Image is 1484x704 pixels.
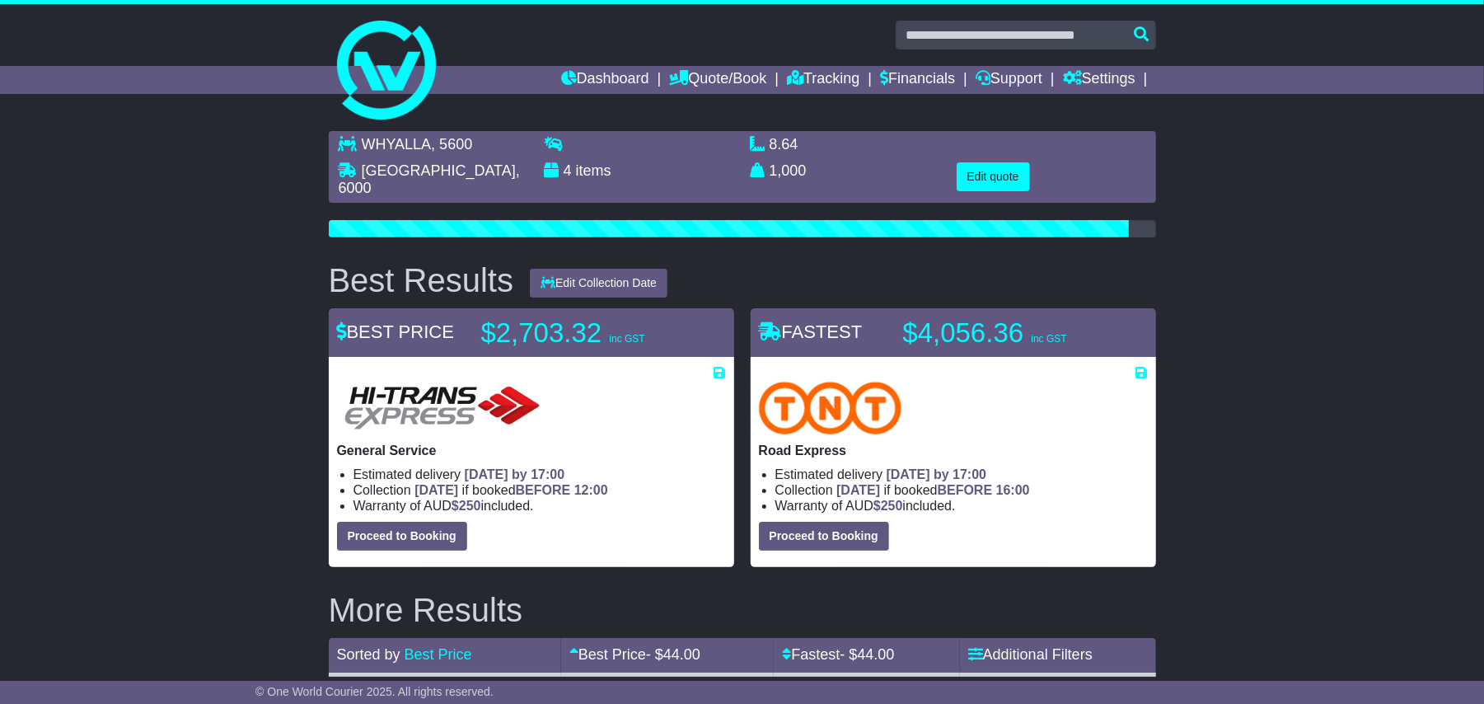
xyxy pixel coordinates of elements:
a: Best Price- $44.00 [569,646,700,663]
span: BEFORE [938,483,993,497]
p: $2,703.32 [481,317,687,350]
span: 4 [564,162,572,179]
span: [DATE] [414,483,458,497]
span: , 5600 [431,136,472,153]
a: Best Price [405,646,472,663]
span: inc GST [1031,333,1066,345]
button: Proceed to Booking [337,522,467,551]
span: [DATE] by 17:00 [887,467,987,481]
button: Edit quote [957,162,1030,191]
span: BEFORE [516,483,571,497]
p: $4,056.36 [903,317,1109,350]
a: Support [976,66,1042,94]
span: [GEOGRAPHIC_DATA] [362,162,516,179]
button: Proceed to Booking [759,522,889,551]
button: Edit Collection Date [530,269,667,298]
span: if booked [836,483,1029,497]
span: 16:00 [996,483,1030,497]
a: Settings [1063,66,1135,94]
span: [DATE] [836,483,880,497]
img: HiTrans: General Service [337,382,548,434]
a: Dashboard [561,66,649,94]
span: - $ [646,646,700,663]
span: WHYALLA [362,136,432,153]
span: 250 [459,499,481,513]
li: Estimated delivery [353,467,726,482]
a: Quote/Book [669,66,766,94]
a: Fastest- $44.00 [782,646,894,663]
span: Sorted by [337,646,400,663]
span: 250 [881,499,903,513]
li: Warranty of AUD included. [353,498,726,514]
span: inc GST [609,333,644,345]
span: FASTEST [759,321,863,342]
img: TNT Domestic: Road Express [759,382,902,434]
span: , 6000 [339,162,520,197]
span: 1,000 [770,162,807,179]
span: $ [452,499,481,513]
span: 44.00 [857,646,894,663]
li: Collection [775,482,1148,498]
li: Collection [353,482,726,498]
a: Financials [880,66,955,94]
div: Best Results [321,262,522,298]
span: 44.00 [663,646,700,663]
span: items [576,162,611,179]
span: © One World Courier 2025. All rights reserved. [255,685,494,698]
span: 8.64 [770,136,798,153]
span: [DATE] by 17:00 [465,467,565,481]
span: $ [873,499,903,513]
li: Warranty of AUD included. [775,498,1148,514]
span: 12:00 [574,483,608,497]
li: Estimated delivery [775,467,1148,482]
span: BEST PRICE [337,321,454,342]
h2: More Results [329,592,1156,628]
p: General Service [337,443,726,458]
a: Additional Filters [968,646,1093,663]
span: - $ [840,646,894,663]
span: if booked [414,483,607,497]
p: Road Express [759,443,1148,458]
a: Tracking [787,66,859,94]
